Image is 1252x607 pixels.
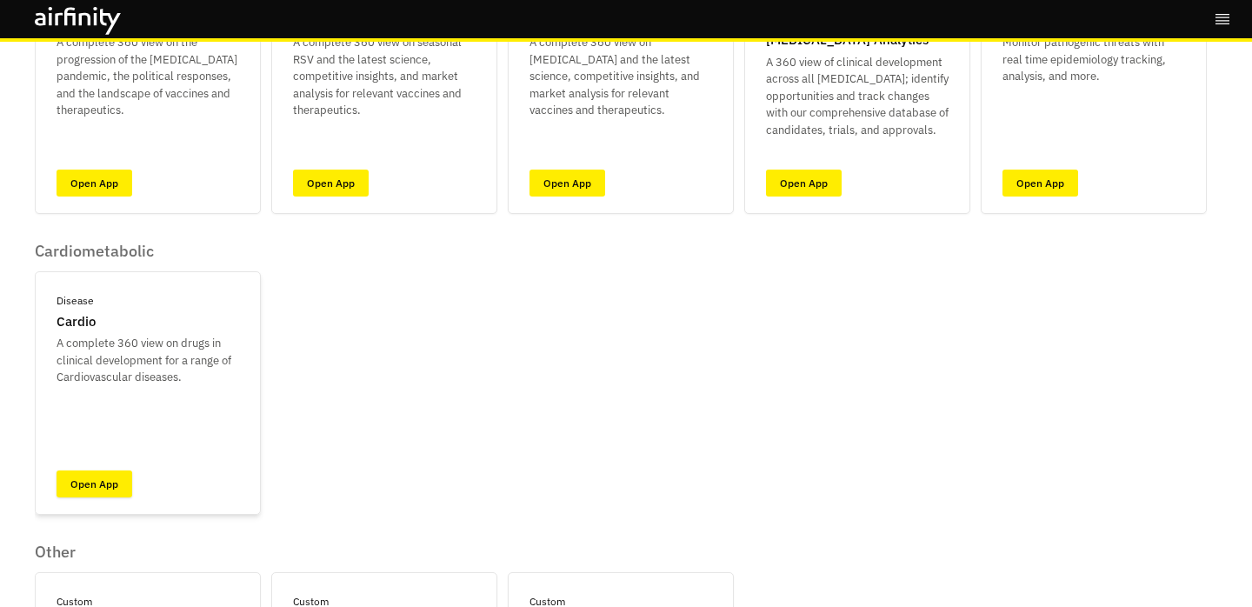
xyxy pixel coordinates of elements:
p: Disease [57,293,94,309]
a: Open App [57,470,132,497]
p: Monitor pathogenic threats with real time epidemiology tracking, analysis, and more. [1002,34,1185,85]
a: Open App [529,170,605,197]
a: Open App [1002,170,1078,197]
p: A 360 view of clinical development across all [MEDICAL_DATA]; identify opportunities and track ch... [766,54,949,139]
a: Open App [293,170,369,197]
p: Cardio [57,312,96,332]
p: A complete 360 view on drugs in clinical development for a range of Cardiovascular diseases. [57,335,239,386]
p: Cardiometabolic [35,242,261,261]
p: A complete 360 view on [MEDICAL_DATA] and the latest science, competitive insights, and market an... [529,34,712,119]
p: A complete 360 view on the progression of the [MEDICAL_DATA] pandemic, the political responses, a... [57,34,239,119]
p: A complete 360 view on seasonal RSV and the latest science, competitive insights, and market anal... [293,34,476,119]
p: Other [35,543,734,562]
a: Open App [57,170,132,197]
a: Open App [766,170,842,197]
